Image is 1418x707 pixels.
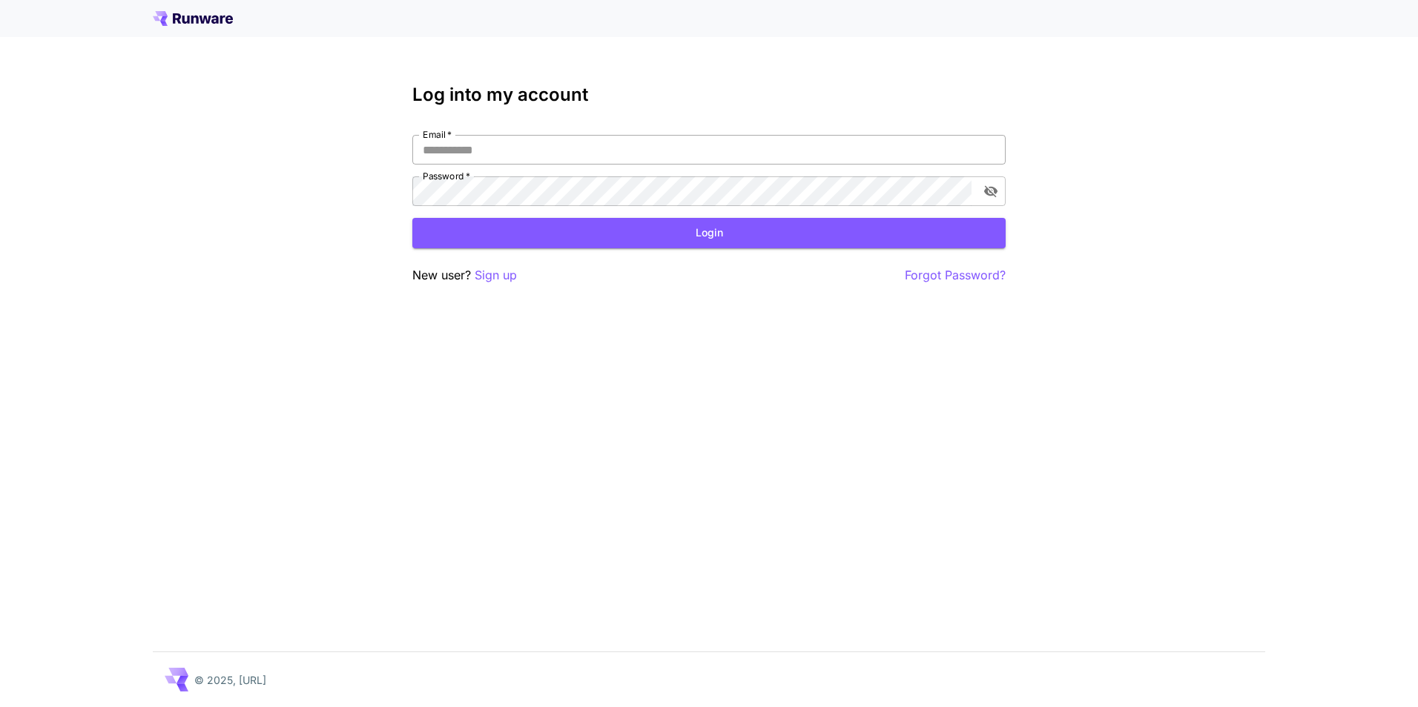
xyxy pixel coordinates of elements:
[412,218,1006,248] button: Login
[412,84,1006,105] h3: Log into my account
[905,266,1006,285] button: Forgot Password?
[194,672,266,688] p: © 2025, [URL]
[423,170,470,182] label: Password
[423,128,452,141] label: Email
[412,266,517,285] p: New user?
[475,266,517,285] button: Sign up
[977,178,1004,205] button: toggle password visibility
